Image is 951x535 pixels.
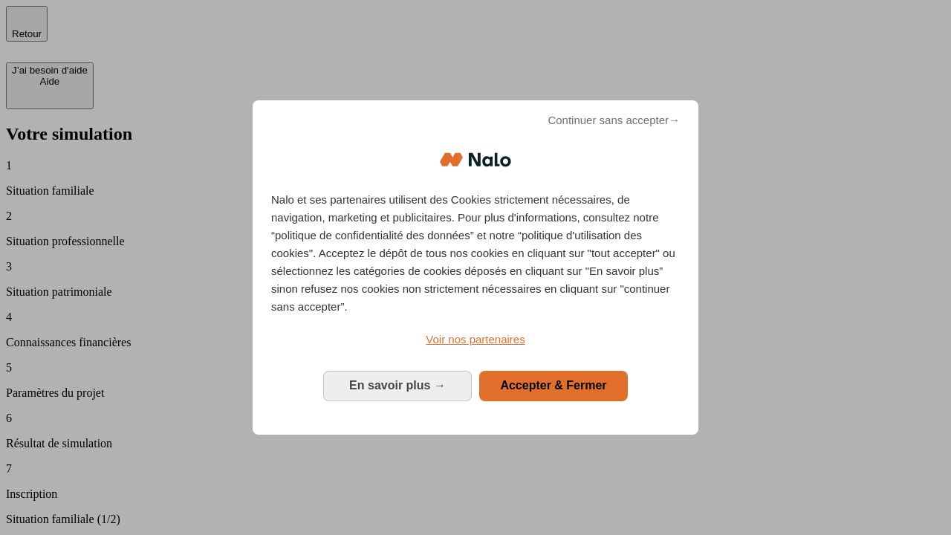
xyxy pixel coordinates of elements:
[479,371,628,401] button: Accepter & Fermer: Accepter notre traitement des données et fermer
[349,379,446,392] span: En savoir plus →
[500,379,606,392] span: Accepter & Fermer
[271,331,680,348] a: Voir nos partenaires
[440,137,511,182] img: Logo
[548,111,680,129] span: Continuer sans accepter→
[253,100,698,434] div: Bienvenue chez Nalo Gestion du consentement
[323,371,472,401] button: En savoir plus: Configurer vos consentements
[426,333,525,346] span: Voir nos partenaires
[271,191,680,316] p: Nalo et ses partenaires utilisent des Cookies strictement nécessaires, de navigation, marketing e...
